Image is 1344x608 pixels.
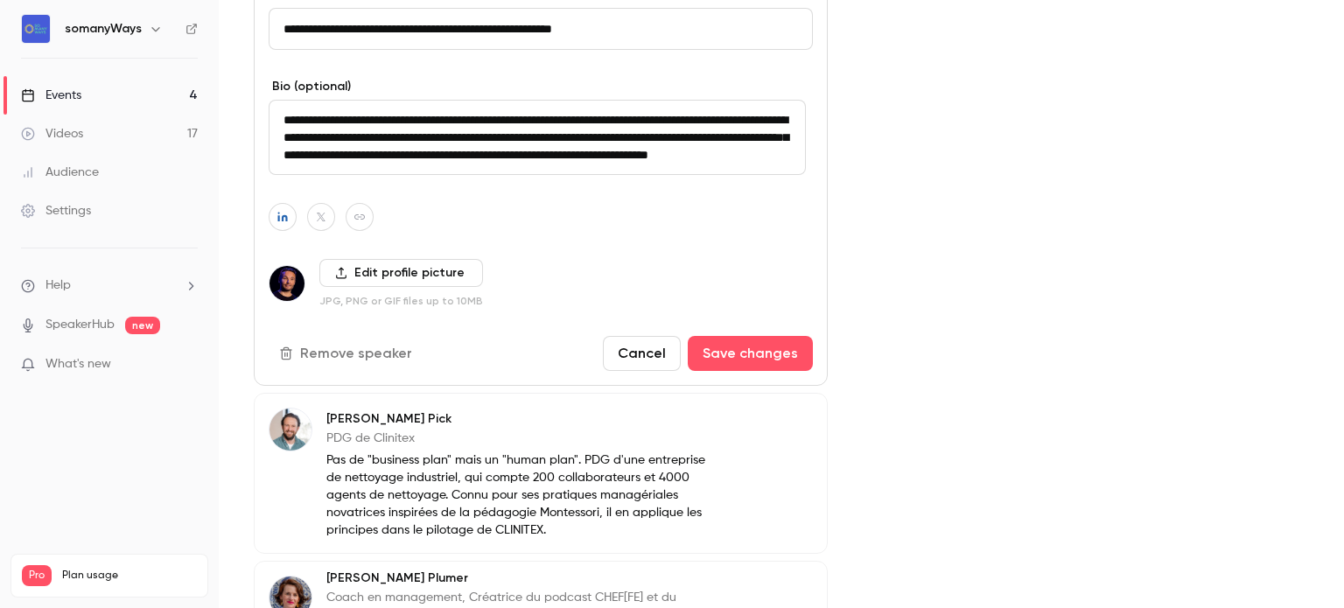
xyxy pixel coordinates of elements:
p: [PERSON_NAME] Pick [326,410,714,428]
div: Audience [21,164,99,181]
div: Edouard Pick[PERSON_NAME] PickPDG de ClinitexPas de "business plan" mais un "human plan". PDG d'u... [254,393,828,554]
div: Events [21,87,81,104]
span: new [125,317,160,334]
img: Jérémy Lamri [269,266,304,301]
img: Edouard Pick [269,409,311,451]
button: Cancel [603,336,681,371]
p: PDG de Clinitex [326,430,714,447]
label: Edit profile picture [319,259,483,287]
span: Plan usage [62,569,197,583]
div: Settings [21,202,91,220]
li: help-dropdown-opener [21,276,198,295]
button: Remove speaker [269,336,426,371]
iframe: Noticeable Trigger [177,357,198,373]
p: [PERSON_NAME] Plumer [326,570,714,587]
div: Videos [21,125,83,143]
span: Help [45,276,71,295]
img: somanyWays [22,15,50,43]
span: What's new [45,355,111,374]
h6: somanyWays [65,20,142,38]
label: Bio (optional) [269,78,813,95]
button: Save changes [688,336,813,371]
p: JPG, PNG or GIF files up to 10MB [319,294,483,308]
span: Pro [22,565,52,586]
p: Pas de "business plan" mais un "human plan". PDG d'une entreprise de nettoyage industriel, qui co... [326,451,714,539]
a: SpeakerHub [45,316,115,334]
